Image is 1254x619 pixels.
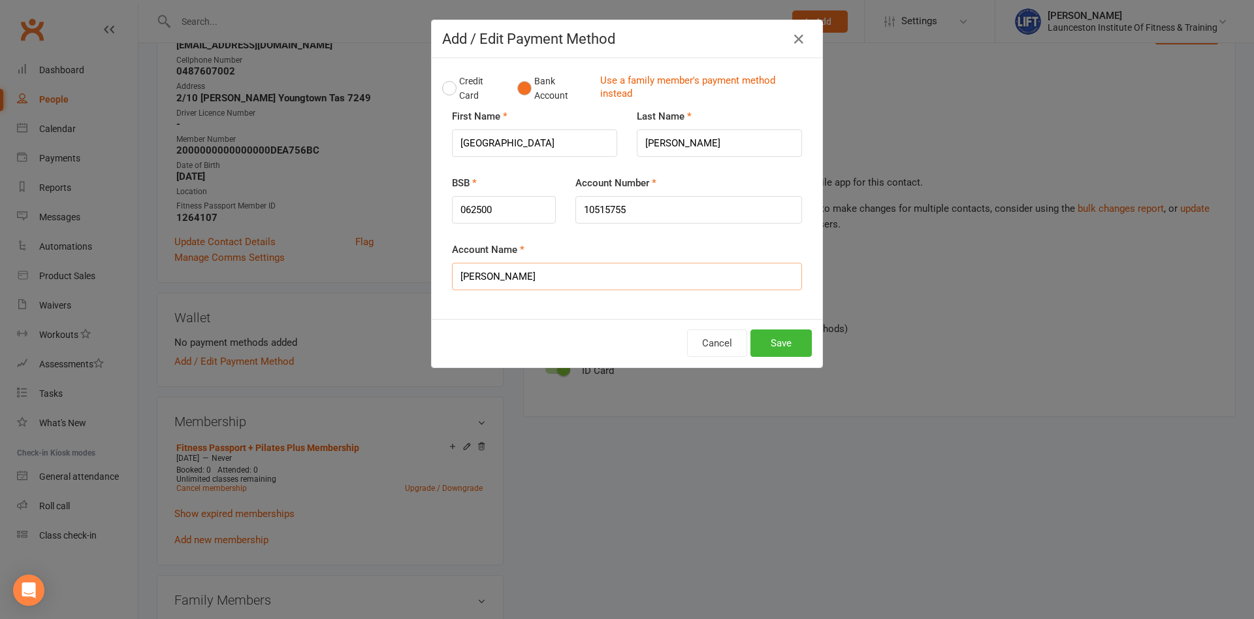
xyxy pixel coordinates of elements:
div: Open Intercom Messenger [13,575,44,606]
button: Bank Account [517,69,590,109]
label: Account Name [452,242,524,258]
button: Cancel [687,329,747,357]
label: Last Name [637,109,692,124]
label: Account Number [575,175,656,191]
button: Credit Card [442,69,504,109]
label: First Name [452,109,507,124]
button: Close [788,29,809,50]
h4: Add / Edit Payment Method [442,31,812,47]
a: Use a family member's payment method instead [600,74,805,103]
label: BSB [452,175,477,191]
button: Save [750,329,812,357]
input: NNNNNN [452,196,556,224]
